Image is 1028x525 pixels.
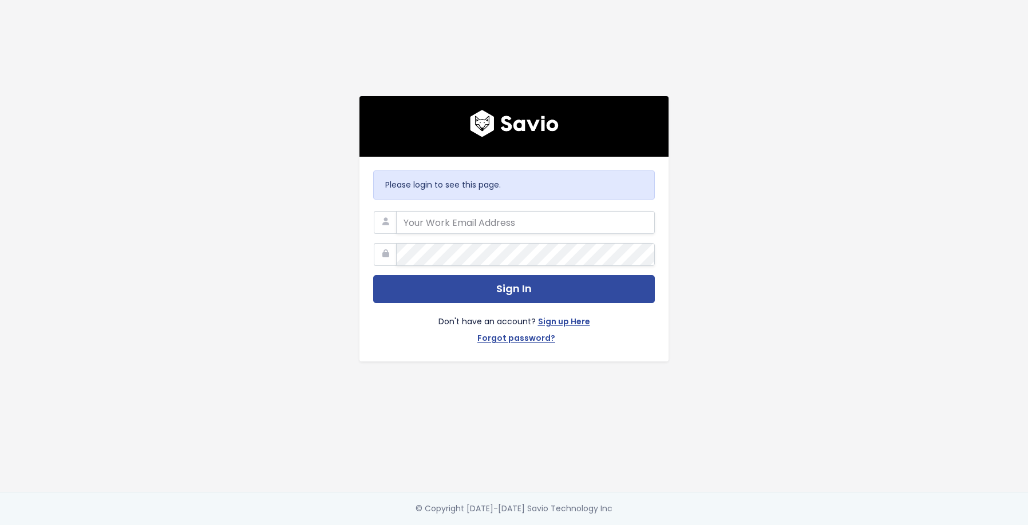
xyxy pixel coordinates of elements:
[373,303,655,348] div: Don't have an account?
[416,502,612,516] div: © Copyright [DATE]-[DATE] Savio Technology Inc
[373,275,655,303] button: Sign In
[538,315,590,331] a: Sign up Here
[396,211,655,234] input: Your Work Email Address
[470,110,559,137] img: logo600x187.a314fd40982d.png
[477,331,555,348] a: Forgot password?
[385,178,643,192] p: Please login to see this page.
